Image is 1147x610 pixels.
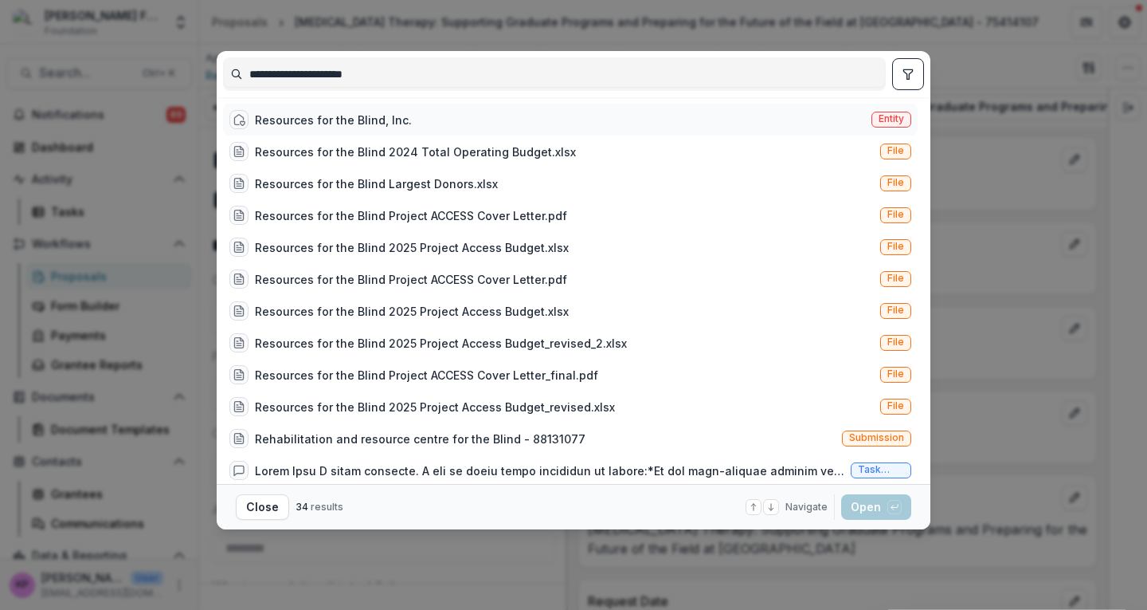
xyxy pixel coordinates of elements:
[879,113,904,124] span: Entity
[255,367,598,384] div: Resources for the Blind Project ACCESS Cover Letter_final.pdf
[296,501,308,513] span: 34
[892,58,924,90] button: toggle filters
[255,303,569,320] div: Resources for the Blind 2025 Project Access Budget.xlsx
[255,399,615,415] div: Resources for the Blind 2025 Project Access Budget_revised.xlsx
[255,207,567,224] div: Resources for the Blind Project ACCESS Cover Letter.pdf
[887,400,904,411] span: File
[785,500,828,514] span: Navigate
[255,175,498,192] div: Resources for the Blind Largest Donors.xlsx
[255,271,567,288] div: Resources for the Blind Project ACCESS Cover Letter.pdf
[887,305,904,316] span: File
[841,494,911,520] button: Open
[887,145,904,156] span: File
[311,501,343,513] span: results
[255,239,569,256] div: Resources for the Blind 2025 Project Access Budget.xlsx
[255,335,627,352] div: Resources for the Blind 2025 Project Access Budget_revised_2.xlsx
[887,273,904,284] span: File
[236,494,289,520] button: Close
[887,336,904,348] span: File
[858,464,904,475] span: Task comment
[255,112,412,128] div: Resources for the Blind, Inc.
[255,462,844,479] div: Lorem Ipsu D sitam consecte. A eli se doeiu tempo incididun ut labore:*Et dol magn-aliquae admini...
[887,241,904,252] span: File
[887,368,904,380] span: File
[887,209,904,220] span: File
[887,177,904,188] span: File
[849,432,904,443] span: Submission
[255,431,585,447] div: Rehabilitation and resource centre for the Blind - 88131077
[255,144,576,160] div: Resources for the Blind 2024 Total Operating Budget.xlsx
